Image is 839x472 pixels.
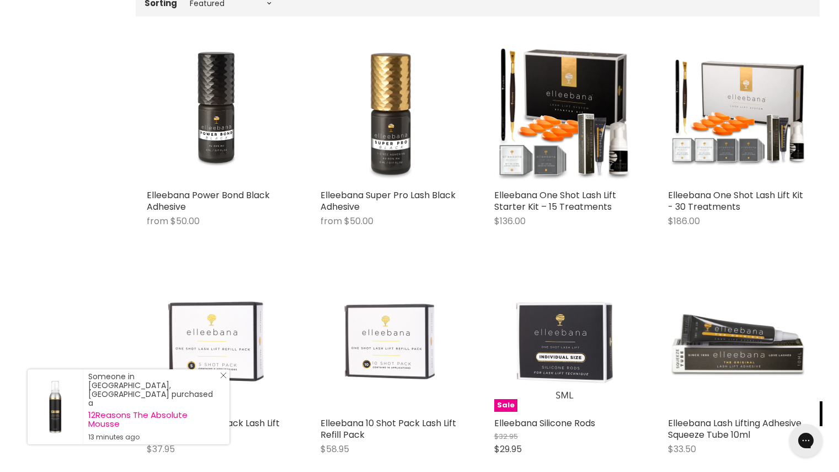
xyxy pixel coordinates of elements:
span: $50.00 [344,215,373,227]
span: $29.95 [494,443,522,455]
span: $186.00 [668,215,700,227]
span: $136.00 [494,215,526,227]
span: $32.95 [494,431,518,442]
img: Elleebana 10 Shot Pack Lash Lift Refill Pack [320,271,461,412]
a: Visit product page [28,369,83,444]
span: $37.95 [147,443,175,455]
div: Someone in [GEOGRAPHIC_DATA], [GEOGRAPHIC_DATA] purchased a [88,372,218,442]
img: Elleebana Power Bond Black Adhesive [170,43,264,184]
span: $50.00 [170,215,200,227]
a: Elleebana One Shot Lash Lift Starter Kit – 15 Treatments [494,189,616,213]
a: Elleebana Silicone Rods Elleebana Silicone Rods Sale [494,271,635,412]
a: Elleebana 10 Shot Pack Lash Lift Refill Pack [320,417,456,441]
a: Elleebana One Shot Lash Lift Kit - 30 Treatments [668,189,803,213]
span: from [147,215,168,227]
a: Elleebana Super Pro Lash Black Adhesive [320,189,456,213]
img: Elleebana Lash Lifting Adhesive Squeeze Tube 10ml [668,271,809,412]
small: 13 minutes ago [88,433,218,442]
a: Elleebana Lash Lifting Adhesive Squeeze Tube 10ml [668,417,801,441]
span: $33.50 [668,443,696,455]
img: Elleebana Super Pro Lash Black Adhesive [320,43,461,184]
a: Elleebana Silicone Rods [494,417,595,429]
span: from [320,215,342,227]
a: Elleebana Super Pro Lash Black Adhesive Elleebana Super Pro Lash Black Adhesive [320,43,461,184]
a: Close Notification [216,372,227,383]
span: $58.95 [320,443,349,455]
a: Elleebana Power Bond Black Adhesive Elleebana Power Bond Black Adhesive [147,43,287,184]
svg: Close Icon [220,372,227,379]
a: Elleebana Power Bond Black Adhesive [147,189,270,213]
img: Elleebana One Shot Lash Lift Kit - 30 Treatments [668,43,809,184]
img: Elleebana 5 Shot Pack Lash Lift Refill Pack [147,271,287,412]
iframe: Gorgias live chat messenger [784,420,828,461]
span: Sale [494,399,517,412]
img: Elleebana One Shot Lash Lift Starter Kit – 15 Treatments [494,43,635,184]
img: Elleebana Silicone Rods [494,271,635,412]
a: 12Reasons The Absolute Mousse [88,411,218,428]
